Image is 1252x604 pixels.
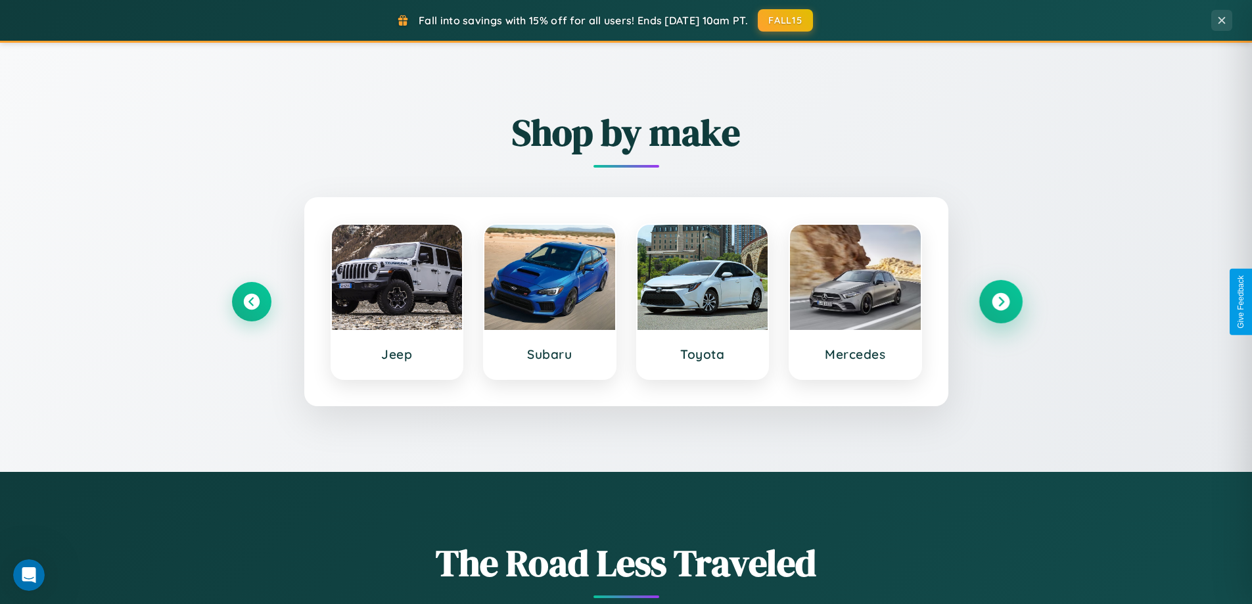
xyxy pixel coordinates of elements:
[345,346,450,362] h3: Jeep
[651,346,755,362] h3: Toyota
[232,538,1021,588] h1: The Road Less Traveled
[419,14,748,27] span: Fall into savings with 15% off for all users! Ends [DATE] 10am PT.
[758,9,813,32] button: FALL15
[498,346,602,362] h3: Subaru
[803,346,908,362] h3: Mercedes
[232,107,1021,158] h2: Shop by make
[13,559,45,591] iframe: Intercom live chat
[1236,275,1245,329] div: Give Feedback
